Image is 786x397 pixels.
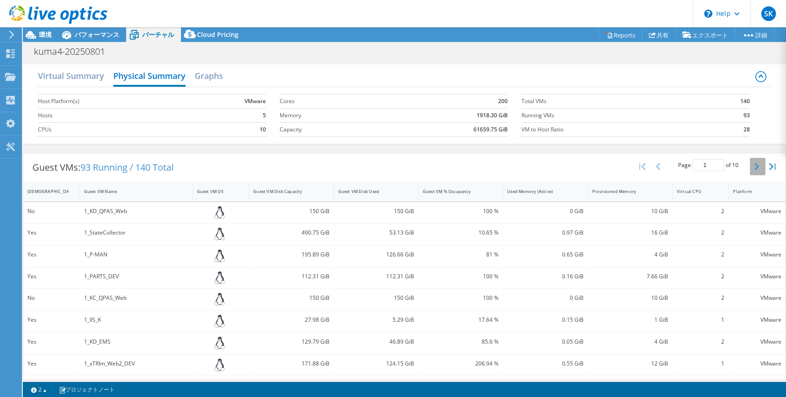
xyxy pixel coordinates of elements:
[27,315,75,325] div: Yes
[253,359,329,369] div: 171.88 GiB
[521,97,711,106] label: Total VMs
[733,293,781,303] div: VMware
[80,161,174,173] span: 93 Running / 140 Total
[23,153,183,182] div: Guest VMs:
[338,228,414,238] div: 53.13 GiB
[692,159,724,171] input: jump to page
[260,125,266,134] b: 10
[84,359,188,369] div: 1_xTRIm_Web2_DEV
[677,293,725,303] div: 2
[84,272,188,282] div: 1_PARTS_DEV
[733,206,781,216] div: VMware
[280,97,379,106] label: Cores
[677,272,725,282] div: 2
[74,30,119,39] span: パフォーマンス
[733,337,781,347] div: VMware
[677,250,725,260] div: 2
[263,111,266,120] b: 5
[84,250,188,260] div: 1_P-MAN
[677,315,725,325] div: 1
[592,188,657,194] div: Provisioned Memory
[677,359,725,369] div: 1
[677,228,725,238] div: 2
[27,228,75,238] div: Yes
[744,111,750,120] b: 93
[507,315,583,325] div: 0.15 GiB
[507,228,583,238] div: 0.97 GiB
[197,188,234,194] div: Guest VM OS
[477,111,508,120] b: 1918.30 GiB
[38,111,194,120] label: Hosts
[678,159,738,171] span: Page of
[84,293,188,303] div: 1_KC_QPAS_Web
[521,125,711,134] label: VM to Host Ratio
[280,111,379,120] label: Memory
[338,272,414,282] div: 112.31 GiB
[27,293,75,303] div: No
[113,67,186,87] h2: Physical Summary
[507,293,583,303] div: 0 GiB
[253,206,329,216] div: 150 GiB
[592,293,668,303] div: 10 GiB
[142,30,174,39] span: バーチャル
[338,206,414,216] div: 150 GiB
[675,28,735,42] a: エクスポート
[423,337,499,347] div: 85.6 %
[38,125,194,134] label: CPUs
[733,228,781,238] div: VMware
[244,97,266,106] b: VMware
[423,293,499,303] div: 100 %
[253,315,329,325] div: 27.98 GiB
[27,188,64,194] div: [DEMOGRAPHIC_DATA]
[27,359,75,369] div: Yes
[733,272,781,282] div: VMware
[423,188,488,194] div: Guest VM % Occupancy
[740,97,750,106] b: 140
[195,67,223,85] h2: Graphs
[735,28,775,42] a: 詳細
[280,125,379,134] label: Capacity
[27,272,75,282] div: Yes
[84,206,188,216] div: 1_KD_QPAS_Web
[25,384,53,395] a: 2
[84,315,188,325] div: 1_IIS_K
[84,228,188,238] div: 1_StateCollector
[338,337,414,347] div: 46.89 GiB
[27,250,75,260] div: Yes
[521,111,711,120] label: Running VMs
[253,272,329,282] div: 112.31 GiB
[338,359,414,369] div: 124.15 GiB
[592,272,668,282] div: 7.66 GiB
[733,315,781,325] div: VMware
[592,206,668,216] div: 10 GiB
[498,97,508,106] b: 200
[507,206,583,216] div: 0 GiB
[507,359,583,369] div: 0.55 GiB
[27,206,75,216] div: No
[253,188,318,194] div: Guest VM Disk Capacity
[642,28,676,42] a: 共有
[39,30,52,39] span: 環境
[423,228,499,238] div: 10.65 %
[761,6,776,21] span: SK
[423,359,499,369] div: 206.94 %
[473,125,508,134] b: 61659.75 GiB
[507,250,583,260] div: 0.65 GiB
[38,97,194,106] label: Host Platform(s)
[338,315,414,325] div: 5.29 GiB
[599,28,643,42] a: Reports
[507,272,583,282] div: 0.16 GiB
[253,250,329,260] div: 195.89 GiB
[423,272,499,282] div: 100 %
[732,161,738,169] span: 10
[253,293,329,303] div: 150 GiB
[704,10,712,18] svg: \n
[30,47,119,57] h1: kuma4-20250801
[592,228,668,238] div: 16 GiB
[84,337,188,347] div: 1_KD_EMS
[592,250,668,260] div: 4 GiB
[197,30,239,39] span: Cloud Pricing
[27,337,75,347] div: Yes
[253,228,329,238] div: 490.75 GiB
[744,125,750,134] b: 28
